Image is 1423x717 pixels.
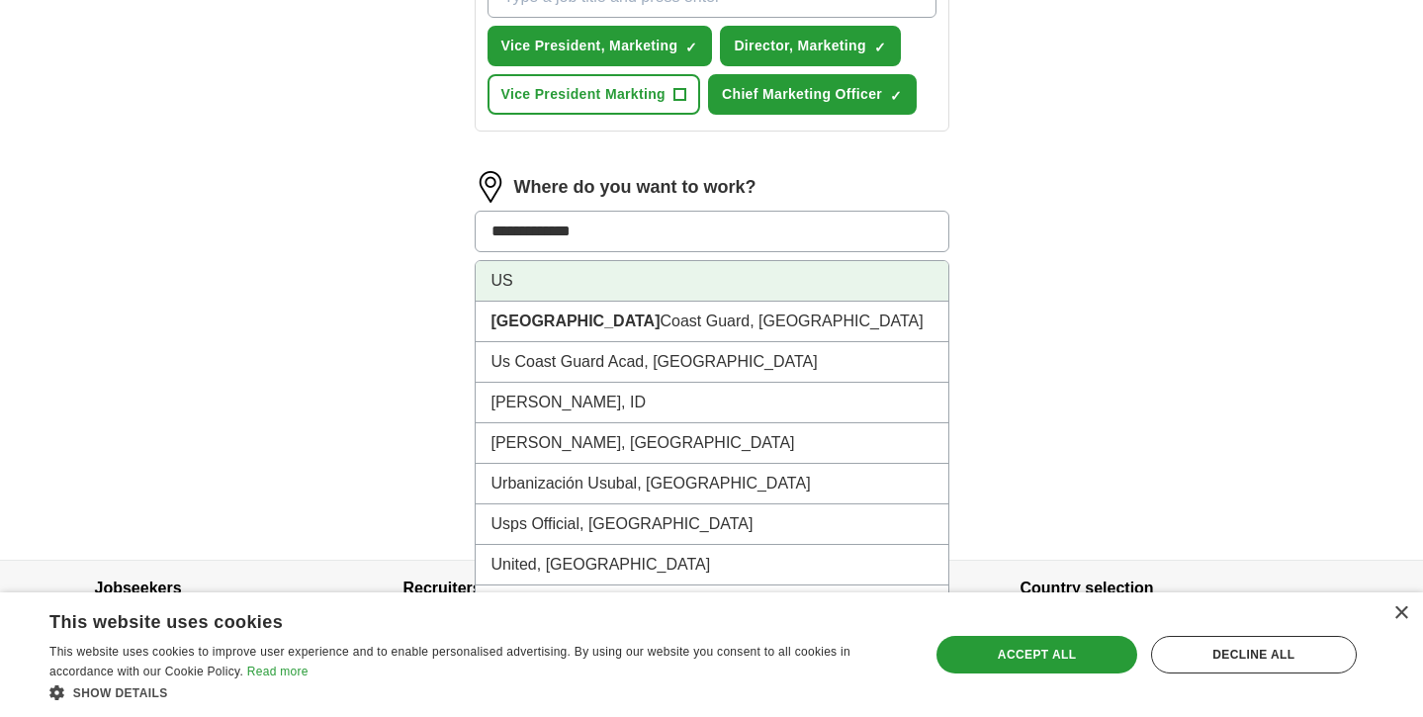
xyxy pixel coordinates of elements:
[49,645,850,678] span: This website uses cookies to improve user experience and to enable personalised advertising. By u...
[476,585,948,626] li: United, [GEOGRAPHIC_DATA]
[49,604,854,634] div: This website uses cookies
[488,74,701,115] button: Vice President Markting
[1151,636,1357,673] div: Decline all
[476,464,948,504] li: Urbanización Usubal, [GEOGRAPHIC_DATA]
[874,40,886,55] span: ✓
[491,313,661,329] strong: [GEOGRAPHIC_DATA]
[1021,561,1329,616] h4: Country selection
[475,171,506,203] img: location.png
[476,383,948,423] li: [PERSON_NAME], ID
[720,26,900,66] button: Director, Marketing✓
[476,302,948,342] li: Coast Guard, [GEOGRAPHIC_DATA]
[1393,606,1408,621] div: Close
[722,84,882,105] span: Chief Marketing Officer
[501,36,678,56] span: Vice President, Marketing
[890,88,902,104] span: ✓
[476,423,948,464] li: [PERSON_NAME], [GEOGRAPHIC_DATA]
[708,74,917,115] button: Chief Marketing Officer✓
[476,261,948,302] li: US
[685,40,697,55] span: ✓
[49,682,904,702] div: Show details
[501,84,667,105] span: Vice President Markting
[514,174,756,201] label: Where do you want to work?
[936,636,1136,673] div: Accept all
[247,665,309,678] a: Read more, opens a new window
[476,504,948,545] li: Usps Official, [GEOGRAPHIC_DATA]
[734,36,865,56] span: Director, Marketing
[476,545,948,585] li: United, [GEOGRAPHIC_DATA]
[476,342,948,383] li: Us Coast Guard Acad, [GEOGRAPHIC_DATA]
[488,26,713,66] button: Vice President, Marketing✓
[73,686,168,700] span: Show details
